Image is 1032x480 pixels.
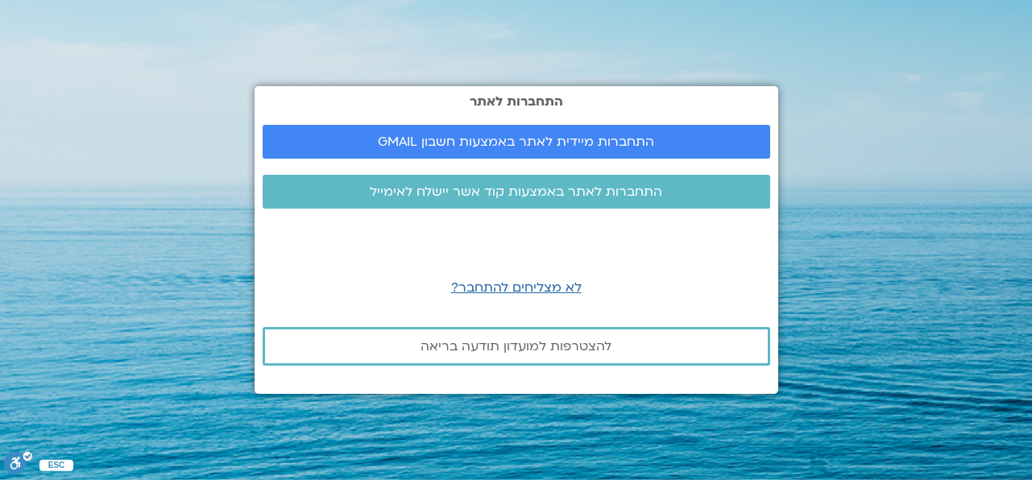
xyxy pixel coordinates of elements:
span: התחברות לאתר באמצעות קוד אשר יישלח לאימייל [370,184,662,199]
a: לא מצליחים להתחבר? [451,279,582,296]
span: להצטרפות למועדון תודעה בריאה [421,339,611,354]
span: התחברות מיידית לאתר באמצעות חשבון GMAIL [378,134,654,149]
a: להצטרפות למועדון תודעה בריאה [263,327,770,366]
a: התחברות מיידית לאתר באמצעות חשבון GMAIL [263,125,770,159]
h2: התחברות לאתר [263,94,770,109]
a: התחברות לאתר באמצעות קוד אשר יישלח לאימייל [263,175,770,209]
